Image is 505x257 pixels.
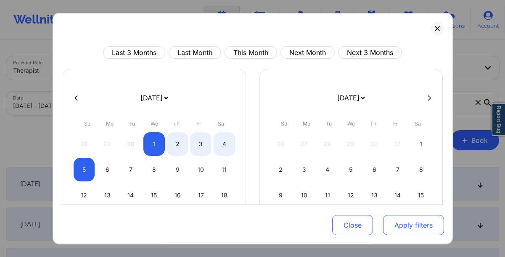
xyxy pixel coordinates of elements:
[214,132,235,156] div: Sat Oct 04 2025
[167,184,188,207] div: Thu Oct 16 2025
[383,215,444,235] button: Apply filters
[338,46,402,59] button: Next 3 Months
[97,158,118,181] div: Mon Oct 06 2025
[317,158,338,181] div: Tue Nov 04 2025
[415,121,421,127] abbr: Saturday
[225,46,277,59] button: This Month
[340,158,362,181] div: Wed Nov 05 2025
[84,121,90,127] abbr: Sunday
[293,184,315,207] div: Mon Nov 10 2025
[169,46,221,59] button: Last Month
[393,121,398,127] abbr: Friday
[214,184,235,207] div: Sat Oct 18 2025
[332,215,373,235] button: Close
[218,121,224,127] abbr: Saturday
[326,121,332,127] abbr: Tuesday
[143,132,165,156] div: Wed Oct 01 2025
[280,46,335,59] button: Next Month
[74,158,95,181] div: Sun Oct 05 2025
[190,184,212,207] div: Fri Oct 17 2025
[143,184,165,207] div: Wed Oct 15 2025
[167,158,188,181] div: Thu Oct 09 2025
[340,184,362,207] div: Wed Nov 12 2025
[143,158,165,181] div: Wed Oct 08 2025
[173,121,180,127] abbr: Thursday
[190,158,212,181] div: Fri Oct 10 2025
[270,158,292,181] div: Sun Nov 02 2025
[196,121,201,127] abbr: Friday
[151,121,158,127] abbr: Wednesday
[270,184,292,207] div: Sun Nov 09 2025
[120,184,142,207] div: Tue Oct 14 2025
[74,184,95,207] div: Sun Oct 12 2025
[129,121,135,127] abbr: Tuesday
[364,158,385,181] div: Thu Nov 06 2025
[410,184,432,207] div: Sat Nov 15 2025
[303,121,310,127] abbr: Monday
[190,132,212,156] div: Fri Oct 03 2025
[347,121,355,127] abbr: Wednesday
[281,121,287,127] abbr: Sunday
[103,46,165,59] button: Last 3 Months
[387,158,408,181] div: Fri Nov 07 2025
[364,184,385,207] div: Thu Nov 13 2025
[120,158,142,181] div: Tue Oct 07 2025
[410,158,432,181] div: Sat Nov 08 2025
[370,121,376,127] abbr: Thursday
[106,121,114,127] abbr: Monday
[387,184,408,207] div: Fri Nov 14 2025
[214,158,235,181] div: Sat Oct 11 2025
[317,184,338,207] div: Tue Nov 11 2025
[410,132,432,156] div: Sat Nov 01 2025
[167,132,188,156] div: Thu Oct 02 2025
[293,158,315,181] div: Mon Nov 03 2025
[97,184,118,207] div: Mon Oct 13 2025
